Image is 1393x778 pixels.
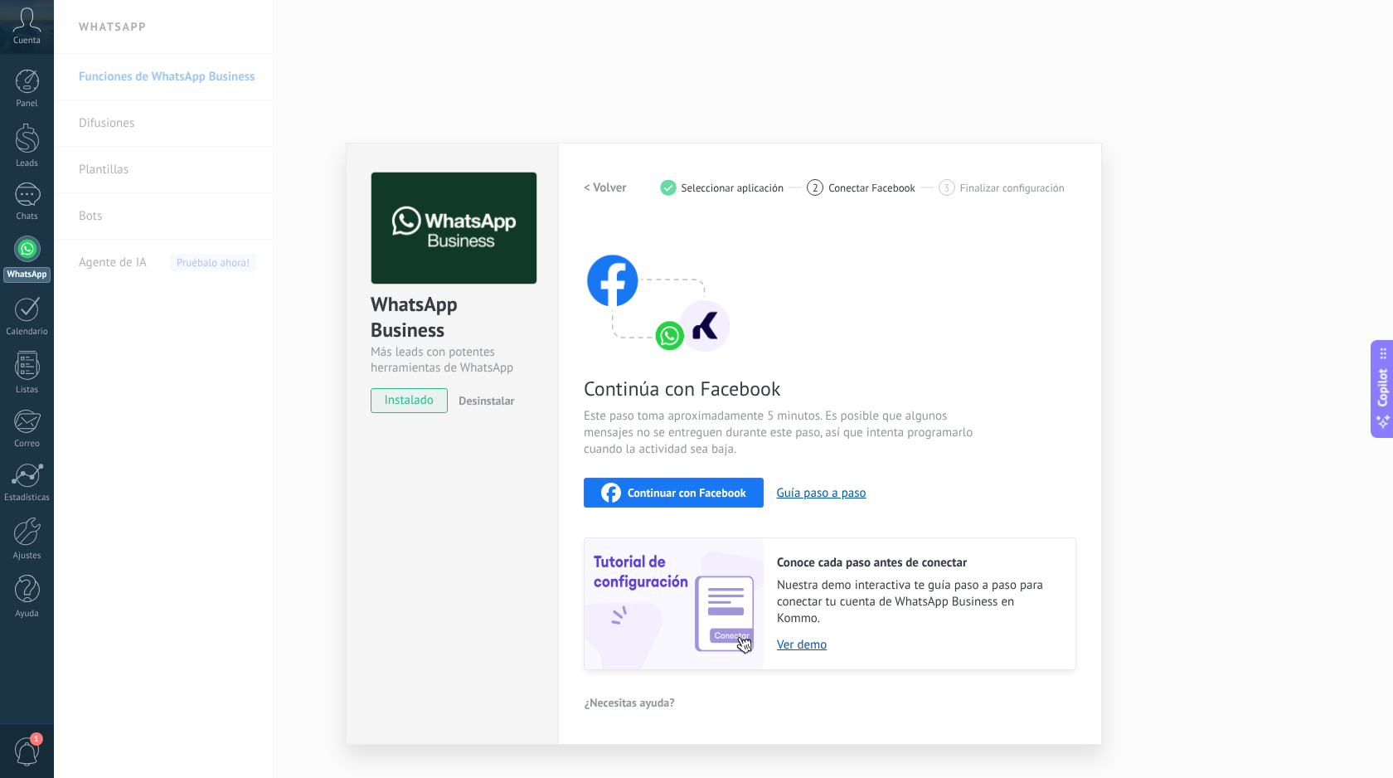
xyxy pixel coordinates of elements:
button: ¿Necesitas ayuda? [584,690,676,715]
span: ¿Necesitas ayuda? [585,697,675,708]
button: Continuar con Facebook [584,478,764,508]
div: Leads [3,158,51,169]
div: Chats [3,212,51,222]
div: WhatsApp Business [371,291,534,344]
span: Este paso toma aproximadamente 5 minutos. Es posible que algunos mensajes no se entreguen durante... [584,408,978,458]
div: Panel [3,99,51,109]
button: Desinstalar [452,388,514,413]
div: Ayuda [3,609,51,620]
span: 1 [30,732,43,746]
img: logo_main.png [371,173,536,284]
span: Nuestra demo interactiva te guía paso a paso para conectar tu cuenta de WhatsApp Business en Kommo. [777,577,1059,627]
a: Ver demo [777,637,1059,653]
h2: < Volver [584,180,627,196]
span: Desinstalar [459,393,514,408]
span: Seleccionar aplicación [682,182,784,194]
span: Cuenta [13,36,41,46]
span: Continuar con Facebook [628,487,746,498]
span: instalado [371,388,447,413]
button: Guía paso a paso [777,485,866,501]
span: Finalizar configuración [960,182,1065,194]
div: Calendario [3,327,51,338]
span: 3 [944,181,949,195]
div: Estadísticas [3,493,51,503]
button: < Volver [584,173,627,202]
span: Conectar Facebook [828,182,915,194]
img: connect with facebook [584,222,733,355]
span: 2 [813,181,818,195]
span: Continúa con Facebook [584,376,978,401]
span: Copilot [1375,369,1391,407]
div: Más leads con potentes herramientas de WhatsApp [371,344,534,376]
div: Listas [3,385,51,396]
h2: Conoce cada paso antes de conectar [777,555,1059,571]
div: Correo [3,439,51,450]
div: Ajustes [3,551,51,562]
div: WhatsApp [3,267,51,283]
